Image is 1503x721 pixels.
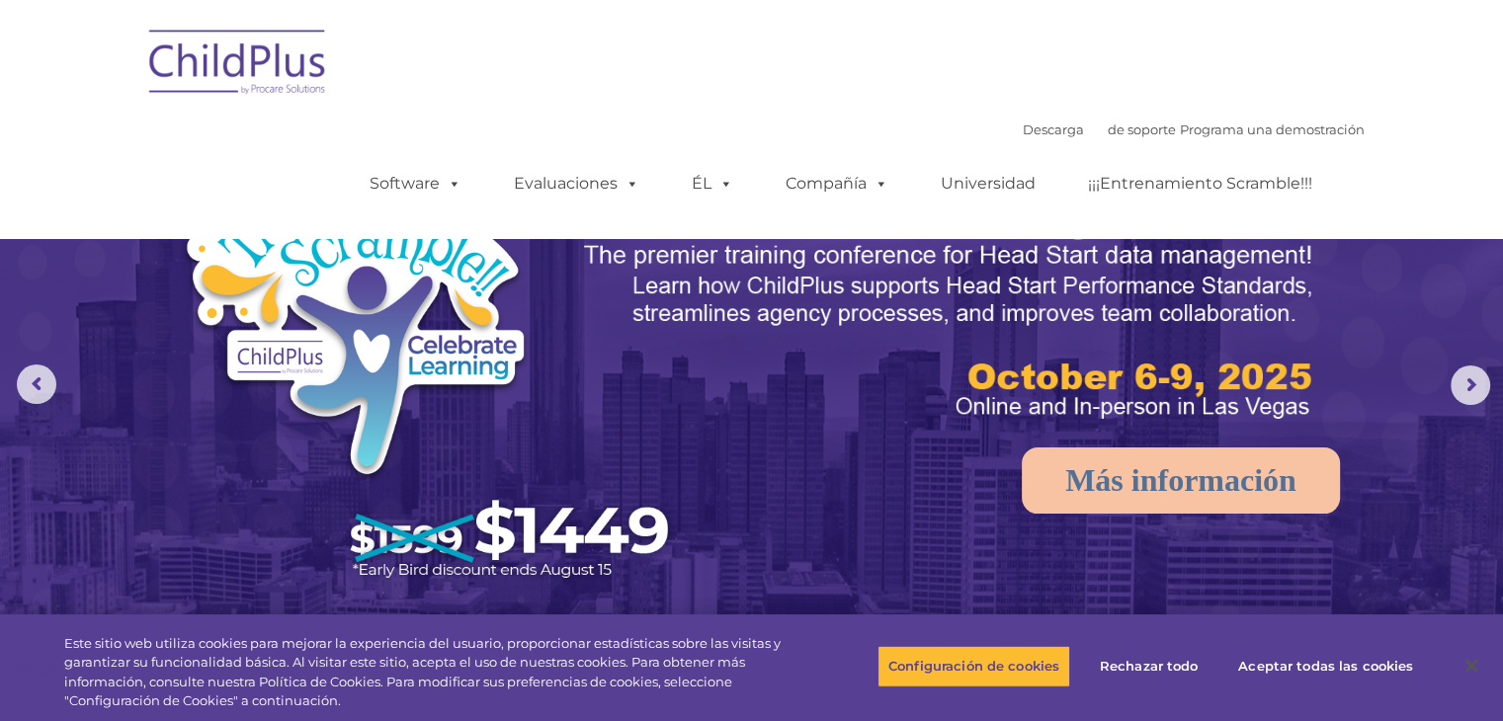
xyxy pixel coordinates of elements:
[786,174,867,193] font: Compañía
[139,16,337,115] img: ChildPlus de Procare Solutions
[350,164,481,203] a: Software
[1088,174,1312,193] font: ¡¡¡Entrenamiento Scramble!!!
[888,658,1059,674] font: Configuración de cookies
[275,130,320,145] font: Apellido
[370,174,440,193] font: Software
[1100,658,1199,674] font: Rechazar todo
[1022,447,1340,514] a: Más información
[1065,462,1296,498] font: Más información
[1450,644,1493,687] button: Cerca
[692,174,711,193] font: ÉL
[1087,646,1211,687] button: Rechazar todo
[514,174,618,193] font: Evaluaciones
[1238,658,1413,674] font: Aceptar todas las cookies
[1023,121,1084,137] a: Descarga
[1068,164,1332,203] a: ¡¡¡Entrenamiento Scramble!!!
[877,646,1070,687] button: Configuración de cookies
[1227,646,1424,687] button: Aceptar todas las cookies
[494,164,659,203] a: Evaluaciones
[672,164,753,203] a: ÉL
[941,174,1036,193] font: Universidad
[1180,121,1365,137] a: Programa una demostración
[275,211,387,226] font: Número de teléfono
[64,635,781,709] font: Este sitio web utiliza cookies para mejorar la experiencia del usuario, proporcionar estadísticas...
[1176,121,1180,137] font: |
[1108,121,1176,137] a: de soporte
[766,164,908,203] a: Compañía
[921,164,1055,203] a: Universidad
